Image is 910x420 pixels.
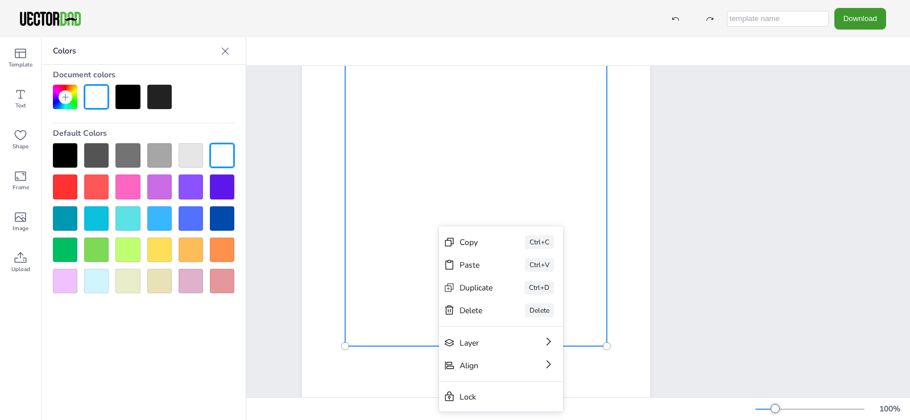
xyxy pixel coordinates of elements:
p: Colors [53,38,216,65]
div: Default Colors [53,123,234,143]
div: 100 % [876,404,903,414]
div: Lock [460,392,527,402]
input: template name [727,11,829,27]
div: Paste [460,260,493,271]
div: Align [460,360,511,371]
div: Ctrl+C [525,235,554,249]
div: Copy [460,237,493,248]
span: Template [9,60,32,69]
span: Upload [11,265,30,274]
div: Ctrl+V [525,258,554,272]
span: Text [15,101,26,110]
div: Delete [525,303,554,317]
div: Duplicate [460,282,493,293]
span: Frame [13,183,29,192]
img: VectorDad-1.png [18,10,82,27]
div: Ctrl+D [524,281,554,294]
button: Download [834,8,886,29]
div: Delete [460,305,493,316]
span: Shape [13,142,28,151]
div: Layer [460,338,511,348]
span: Image [13,224,28,233]
div: Document colors [53,65,234,85]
